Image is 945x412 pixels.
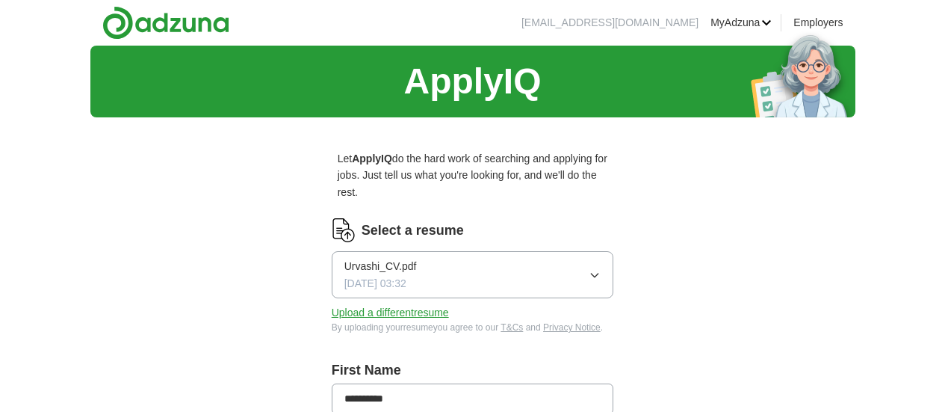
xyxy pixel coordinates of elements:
h1: ApplyIQ [403,53,541,111]
p: Let do the hard work of searching and applying for jobs. Just tell us what you're looking for, an... [332,144,614,206]
img: Adzuna logo [102,6,229,40]
a: T&Cs [501,322,523,333]
a: Employers [793,14,843,31]
div: By uploading your resume you agree to our and . [332,321,614,335]
label: Select a resume [362,220,464,242]
li: [EMAIL_ADDRESS][DOMAIN_NAME] [521,14,698,31]
button: Urvashi_CV.pdf[DATE] 03:32 [332,251,614,298]
button: Upload a differentresume [332,304,449,321]
strong: ApplyIQ [352,153,392,165]
label: First Name [332,360,614,381]
img: CV Icon [332,218,356,242]
span: [DATE] 03:32 [344,275,406,292]
a: MyAdzuna [710,14,772,31]
span: Urvashi_CV.pdf [344,258,417,274]
a: Privacy Notice [543,322,601,333]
